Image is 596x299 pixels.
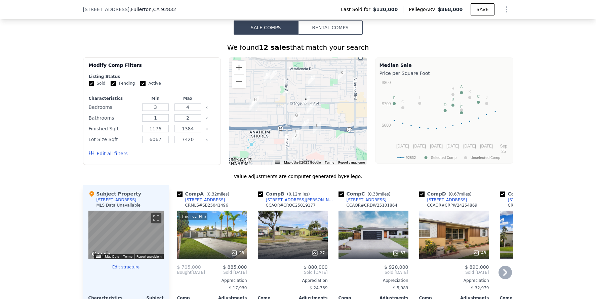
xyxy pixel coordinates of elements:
span: $868,000 [438,7,463,12]
div: CRMLS # SB25041496 [185,203,228,208]
span: 0.33 [369,192,378,197]
label: Pending [111,81,135,86]
div: Lot Size Sqft [89,135,138,144]
a: Terms (opens in new tab) [325,161,334,164]
span: $ 5,989 [393,286,408,290]
div: [STREET_ADDRESS] [96,197,136,203]
svg: A chart. [380,78,509,162]
a: [STREET_ADDRESS][PERSON_NAME] [258,197,336,203]
span: ( miles) [284,192,313,197]
a: Open this area in Google Maps (opens a new window) [90,250,112,259]
span: ( miles) [446,192,474,197]
text: E [460,105,463,109]
div: 23 [231,250,244,256]
span: Sold [DATE] [258,270,328,275]
button: Clear [205,138,208,141]
text: Selected Comp [431,156,456,160]
a: [STREET_ADDRESS] [500,197,548,203]
div: Price per Square Foot [380,69,509,78]
button: Clear [205,106,208,109]
text: C [477,94,479,98]
div: Bedrooms [89,102,138,112]
span: , CA 92832 [152,7,176,12]
text: 25 [501,149,506,154]
a: [STREET_ADDRESS] [419,197,467,203]
span: $ 32,979 [471,286,489,290]
input: Active [140,81,146,86]
div: Map [88,211,164,259]
div: 736 W Maxzim Ave [293,112,300,123]
a: Open this area in Google Maps (opens a new window) [231,156,253,165]
text: J [485,95,487,99]
a: Terms (opens in new tab) [123,255,132,258]
input: Sold [89,81,94,86]
div: Comp B [258,190,313,197]
div: MLS Data Unavailable [96,203,141,208]
div: Appreciation [177,278,247,283]
button: SAVE [471,3,494,15]
strong: 12 sales [259,43,290,51]
div: This is a Flip [180,213,207,220]
button: Edit all filters [89,150,128,157]
div: Median Sale [380,62,509,69]
div: Appreciation [258,278,328,283]
div: 613 W Baker Ave [307,102,315,114]
button: Zoom in [232,61,246,74]
div: [STREET_ADDRESS] [508,197,548,203]
a: [STREET_ADDRESS] [339,197,387,203]
span: [STREET_ADDRESS] [83,6,130,13]
div: Appreciation [500,278,570,283]
span: $ 24,739 [310,286,327,290]
div: Finished Sqft [89,124,138,133]
div: Max [173,96,203,101]
img: Google [90,250,112,259]
span: $ 885,000 [223,264,247,270]
text: A [460,85,463,89]
div: Comp C [339,190,393,197]
img: Google [231,156,253,165]
div: 43 [473,250,486,256]
a: Report a problem [136,255,162,258]
span: 0.32 [208,192,217,197]
text: L [460,102,462,106]
text: I [419,95,420,99]
text: B [451,97,454,101]
button: Keyboard shortcuts [275,161,280,164]
div: CCAOR # CRDW25101864 [347,203,398,208]
span: Sold [DATE] [205,270,247,275]
div: 1219 W Elm Ave [264,71,271,83]
span: $ 890,000 [465,264,489,270]
span: Pellego ARV [409,6,438,13]
div: Appreciation [339,278,408,283]
text: [DATE] [446,144,459,148]
div: CCAOR # CRPW24254869 [427,203,478,208]
div: [STREET_ADDRESS] [427,197,467,203]
div: [STREET_ADDRESS] [347,197,387,203]
text: $600 [382,123,391,128]
text: Sep [500,144,507,148]
div: 1327 W Chevy Chase Dr [302,119,309,130]
label: Active [140,81,161,86]
div: Bathrooms [89,113,138,123]
button: Keyboard shortcuts [96,255,101,258]
span: $ 17,930 [229,286,247,290]
span: 0.12 [288,192,297,197]
div: Characteristics [89,96,138,101]
div: Comp A [177,190,232,197]
div: Min [141,96,170,101]
div: Modify Comp Filters [89,62,215,74]
span: Last Sold for [341,6,373,13]
span: ( miles) [204,192,232,197]
span: ( miles) [365,192,393,197]
div: CRMLS # PW25046369 [508,203,552,208]
input: Pending [111,81,116,86]
div: 27 [312,250,325,256]
text: 92832 [406,156,416,160]
div: [DATE] [177,270,205,275]
text: G [401,100,404,104]
button: Map Data [105,254,119,259]
span: $ 880,000 [304,264,327,270]
div: 1229 N Minteer St [292,128,300,139]
div: 1353 W Woodcrest Ave [251,96,259,108]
